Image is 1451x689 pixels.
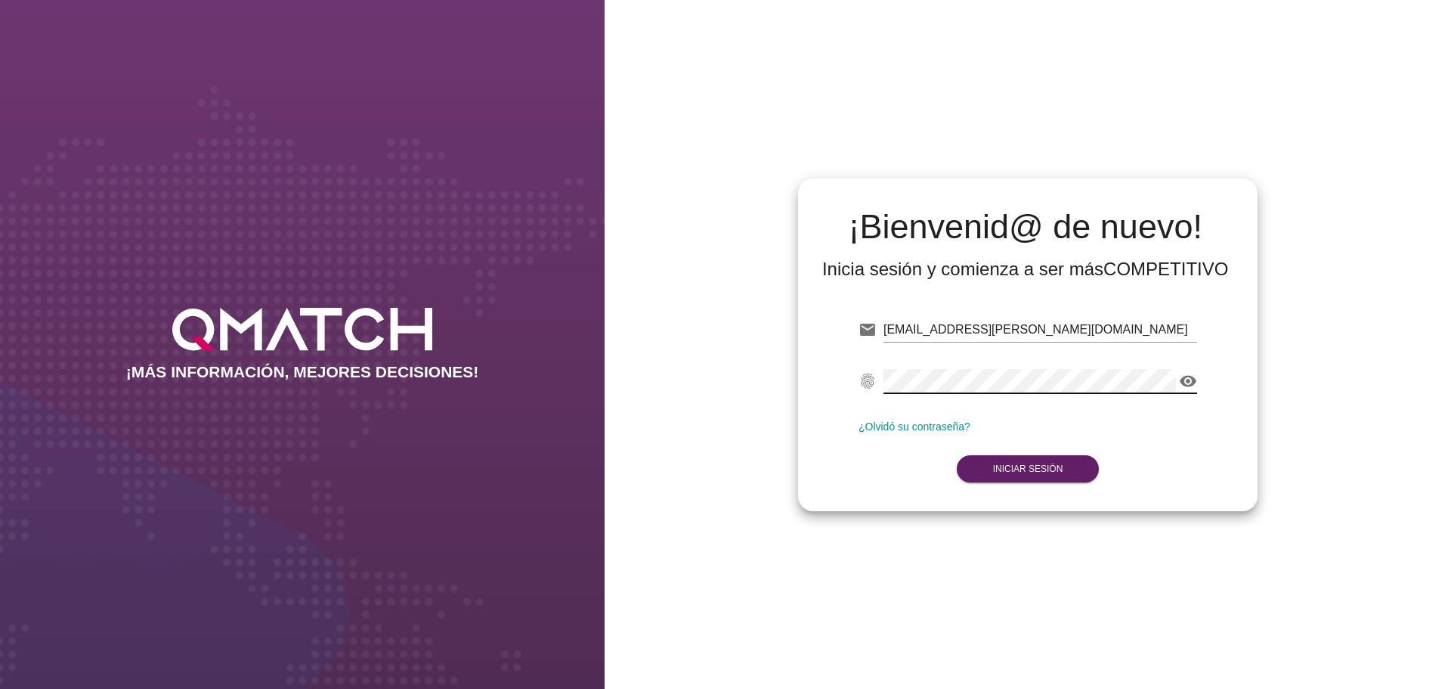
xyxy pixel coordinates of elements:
i: email [859,321,877,339]
button: Iniciar Sesión [957,455,1100,483]
i: fingerprint [859,372,877,390]
strong: COMPETITIVO [1103,259,1228,279]
input: E-mail [883,318,1197,342]
h2: ¡Bienvenid@ de nuevo! [822,209,1229,245]
div: Inicia sesión y comienza a ser más [822,257,1229,281]
i: visibility [1179,372,1197,390]
strong: Iniciar Sesión [993,464,1063,474]
h2: ¡MÁS INFORMACIÓN, MEJORES DECISIONES! [126,363,479,381]
a: ¿Olvidó su contraseña? [859,421,970,433]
